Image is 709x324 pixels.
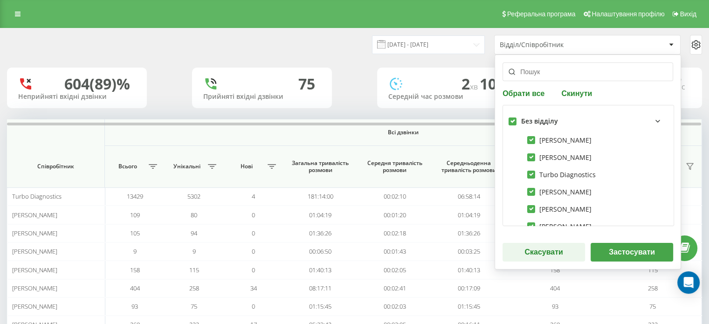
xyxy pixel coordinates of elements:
[502,243,585,262] button: Скасувати
[189,266,199,274] span: 115
[432,187,506,206] td: 06:58:14
[252,302,255,310] span: 0
[16,163,95,170] span: Співробітник
[649,302,656,310] span: 75
[283,279,358,297] td: 08:17:11
[130,229,139,237] span: 105
[558,89,595,97] button: Скинути
[191,211,197,219] span: 80
[12,247,57,255] span: [PERSON_NAME]
[12,284,57,292] span: [PERSON_NAME]
[130,284,139,292] span: 404
[432,224,506,242] td: 01:36:26
[250,284,257,292] span: 34
[283,187,358,206] td: 181:14:00
[502,89,547,97] button: Обрати все
[12,266,57,274] span: [PERSON_NAME]
[591,243,673,262] button: Застосувати
[189,284,199,292] span: 258
[228,163,264,170] span: Нові
[470,82,480,92] span: хв
[521,117,558,125] div: Без відділу
[358,279,432,297] td: 00:02:41
[12,302,57,310] span: [PERSON_NAME]
[283,297,358,316] td: 01:15:45
[527,188,592,196] label: [PERSON_NAME]
[502,62,673,81] input: Пошук
[283,242,358,261] td: 00:06:50
[592,10,664,18] span: Налаштування профілю
[187,192,200,200] span: 5302
[203,93,321,101] div: Прийняті вхідні дзвінки
[680,10,696,18] span: Вихід
[550,266,560,274] span: 158
[358,224,432,242] td: 00:02:18
[527,171,596,179] label: Turbo Diagnostics
[552,302,558,310] span: 93
[527,222,592,230] label: [PERSON_NAME]
[358,297,432,316] td: 00:02:03
[64,75,130,93] div: 604 (89)%
[432,242,506,261] td: 00:03:25
[252,211,255,219] span: 0
[131,302,138,310] span: 93
[432,206,506,224] td: 01:04:19
[283,206,358,224] td: 01:04:19
[18,93,136,101] div: Неприйняті вхідні дзвінки
[527,136,592,144] label: [PERSON_NAME]
[527,205,592,213] label: [PERSON_NAME]
[432,297,506,316] td: 01:15:45
[191,302,197,310] span: 75
[191,229,197,237] span: 94
[130,266,139,274] span: 158
[12,192,62,200] span: Turbo Diagnostics
[358,206,432,224] td: 00:01:20
[133,247,136,255] span: 9
[139,129,668,136] span: Всі дзвінки
[358,242,432,261] td: 00:01:43
[432,279,506,297] td: 00:17:09
[291,159,350,174] span: Загальна тривалість розмови
[648,266,658,274] span: 115
[365,159,424,174] span: Середня тривалість розмови
[677,271,700,294] div: Open Intercom Messenger
[12,211,57,219] span: [PERSON_NAME]
[193,247,196,255] span: 9
[358,187,432,206] td: 00:02:10
[461,74,480,94] span: 2
[432,261,506,279] td: 01:40:13
[527,153,592,161] label: [PERSON_NAME]
[648,284,658,292] span: 258
[12,229,57,237] span: [PERSON_NAME]
[358,261,432,279] td: 00:02:05
[130,211,139,219] span: 109
[110,163,145,170] span: Всього
[480,74,500,94] span: 10
[388,93,506,101] div: Середній час розмови
[507,10,576,18] span: Реферальна програма
[440,159,498,174] span: Середньоденна тривалість розмови
[681,82,685,92] span: c
[283,224,358,242] td: 01:36:26
[126,192,143,200] span: 13429
[252,247,255,255] span: 0
[298,75,315,93] div: 75
[252,192,255,200] span: 4
[169,163,205,170] span: Унікальні
[283,261,358,279] td: 01:40:13
[252,266,255,274] span: 0
[500,41,611,49] div: Відділ/Співробітник
[252,229,255,237] span: 0
[550,284,560,292] span: 404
